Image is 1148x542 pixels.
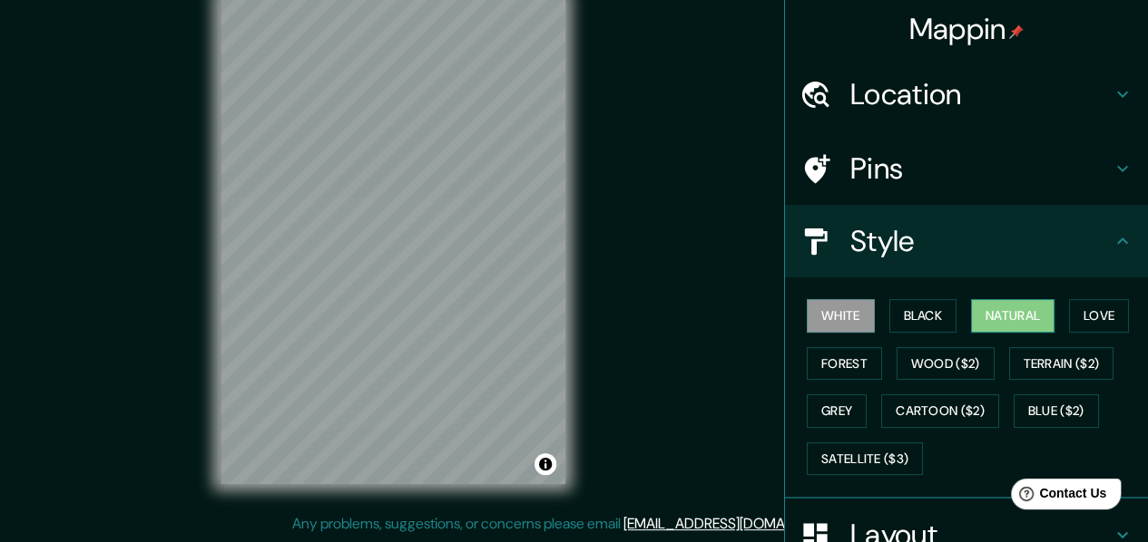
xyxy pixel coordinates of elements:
iframe: Help widget launcher [986,471,1128,522]
div: Location [785,58,1148,131]
button: Forest [807,347,882,381]
button: Love [1069,299,1129,333]
button: Satellite ($3) [807,442,923,476]
button: Natural [971,299,1055,333]
img: pin-icon.png [1009,24,1024,39]
button: Grey [807,394,867,428]
h4: Style [850,223,1112,259]
h4: Mappin [909,11,1025,47]
button: Toggle attribution [535,453,556,475]
div: Pins [785,132,1148,205]
h4: Pins [850,150,1112,187]
a: [EMAIL_ADDRESS][DOMAIN_NAME] [623,514,848,533]
div: Style [785,205,1148,277]
button: Black [889,299,957,333]
button: Cartoon ($2) [881,394,999,428]
button: Blue ($2) [1014,394,1099,428]
button: White [807,299,875,333]
button: Terrain ($2) [1009,347,1114,381]
p: Any problems, suggestions, or concerns please email . [292,513,850,535]
button: Wood ($2) [897,347,995,381]
h4: Location [850,76,1112,112]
